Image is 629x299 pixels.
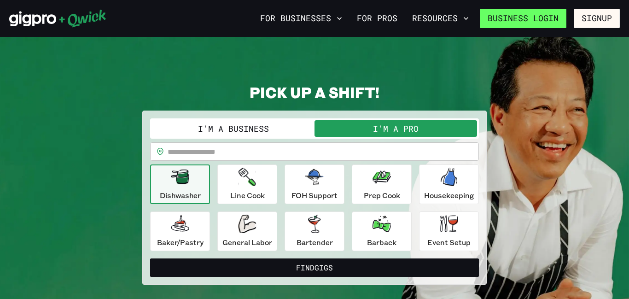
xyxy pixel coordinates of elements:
[160,190,201,201] p: Dishwasher
[352,211,412,251] button: Barback
[150,211,210,251] button: Baker/Pastry
[217,211,277,251] button: General Labor
[157,237,204,248] p: Baker/Pastry
[367,237,396,248] p: Barback
[285,211,344,251] button: Bartender
[419,164,479,204] button: Housekeeping
[427,237,471,248] p: Event Setup
[424,190,474,201] p: Housekeeping
[150,258,479,277] button: FindGigs
[297,237,333,248] p: Bartender
[222,237,272,248] p: General Labor
[364,190,400,201] p: Prep Cook
[150,164,210,204] button: Dishwasher
[152,120,314,137] button: I'm a Business
[230,190,265,201] p: Line Cook
[291,190,338,201] p: FOH Support
[574,9,620,28] button: Signup
[480,9,566,28] a: Business Login
[352,164,412,204] button: Prep Cook
[353,11,401,26] a: For Pros
[419,211,479,251] button: Event Setup
[217,164,277,204] button: Line Cook
[314,120,477,137] button: I'm a Pro
[408,11,472,26] button: Resources
[256,11,346,26] button: For Businesses
[285,164,344,204] button: FOH Support
[142,83,487,101] h2: PICK UP A SHIFT!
